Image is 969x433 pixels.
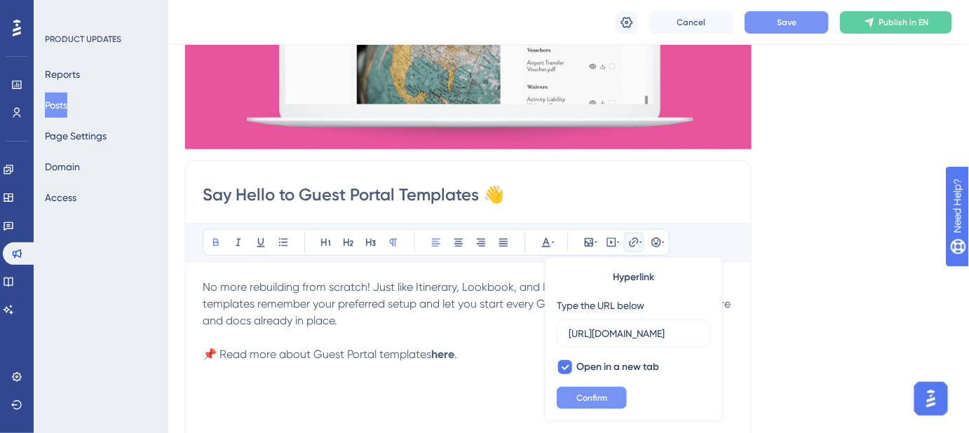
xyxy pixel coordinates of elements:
[569,326,699,341] input: Type the value
[649,11,733,34] button: Cancel
[45,34,121,45] div: PRODUCT UPDATES
[45,92,67,118] button: Posts
[203,280,733,327] span: No more rebuilding from scratch! Just like Itinerary, Lookbook, and Invoice templates, Guest Port...
[910,378,952,420] iframe: UserGuiding AI Assistant Launcher
[777,17,797,28] span: Save
[745,11,829,34] button: Save
[557,387,627,409] button: Confirm
[677,17,706,28] span: Cancel
[45,62,80,87] button: Reports
[576,359,659,376] span: Open in a new tab
[203,348,431,361] span: 📌 Read more about Guest Portal templates
[33,4,88,20] span: Need Help?
[576,392,607,404] span: Confirm
[203,184,734,206] input: Post Title
[45,123,107,149] button: Page Settings
[431,348,454,361] strong: here
[45,154,80,179] button: Domain
[557,297,644,314] div: Type the URL below
[614,269,655,286] span: Hyperlink
[840,11,952,34] button: Publish in EN
[45,185,76,210] button: Access
[879,17,929,28] span: Publish in EN
[454,348,457,361] span: .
